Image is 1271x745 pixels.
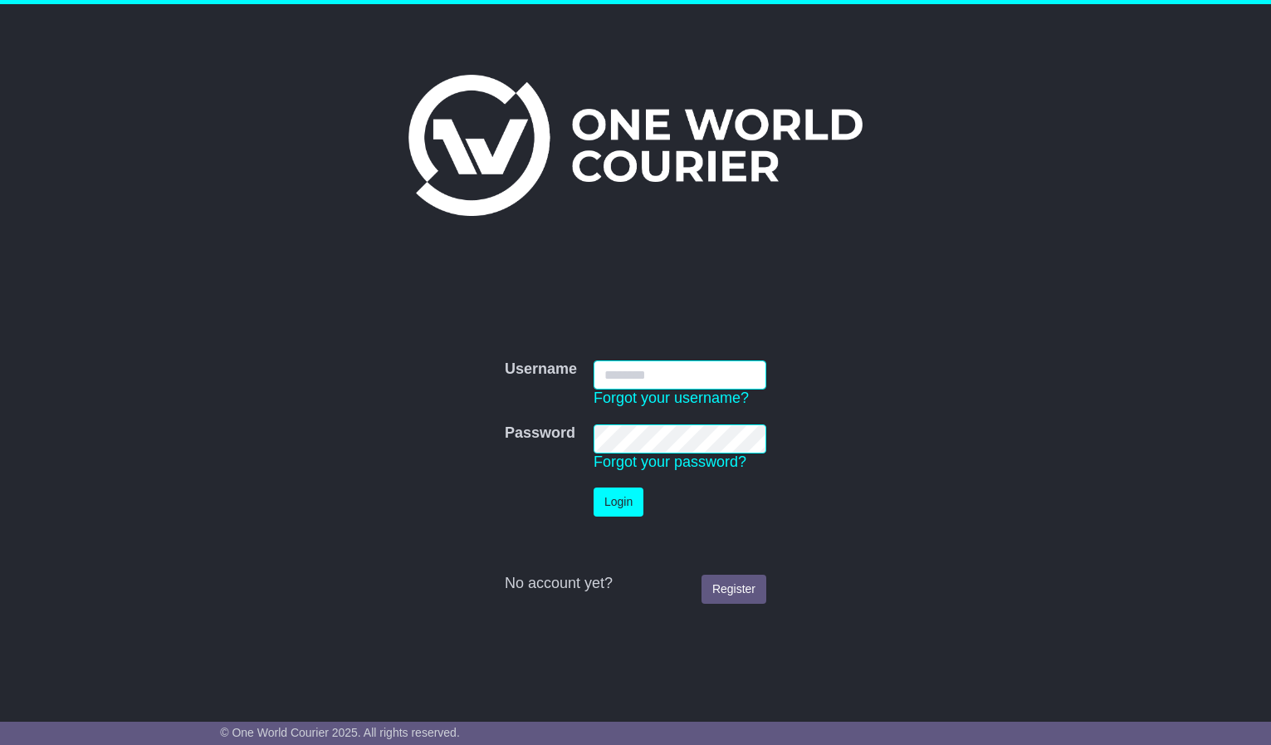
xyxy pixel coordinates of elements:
label: Password [505,424,575,443]
label: Username [505,360,577,379]
a: Register [701,575,766,604]
div: No account yet? [505,575,766,593]
button: Login [594,488,643,517]
a: Forgot your password? [594,453,746,470]
a: Forgot your username? [594,390,749,406]
img: One World [408,75,862,216]
span: © One World Courier 2025. All rights reserved. [220,726,460,739]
